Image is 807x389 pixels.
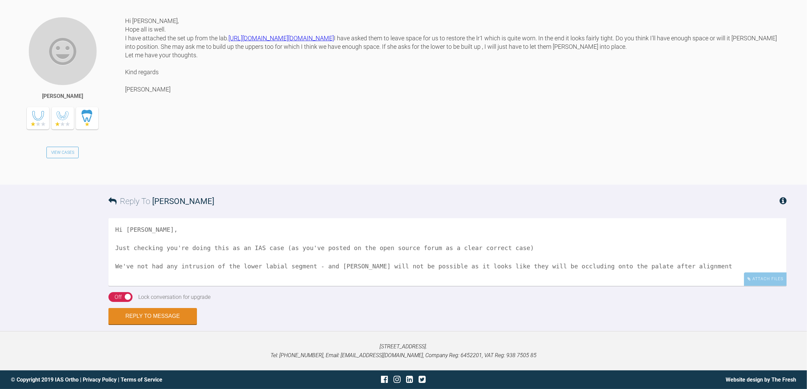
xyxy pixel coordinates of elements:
[83,376,117,383] a: Privacy Policy
[152,197,214,206] span: [PERSON_NAME]
[11,342,796,360] p: [STREET_ADDRESS]. Tel: [PHONE_NUMBER], Email: [EMAIL_ADDRESS][DOMAIN_NAME], Company Reg: 6452201,...
[28,17,97,86] img: neil noronha
[744,272,787,286] div: Attach Files
[139,293,211,302] div: Lock conversation for upgrade
[42,92,83,101] div: [PERSON_NAME]
[228,35,334,42] a: [URL][DOMAIN_NAME][DOMAIN_NAME]
[108,195,214,208] h3: Reply To
[108,308,197,324] button: Reply to Message
[121,376,162,383] a: Terms of Service
[726,376,796,383] a: Website design by The Fresh
[115,293,122,302] div: Off
[125,17,787,175] div: Hi [PERSON_NAME], Hope all is well. I have attached the set up from the lab. I have asked them to...
[11,375,273,384] div: © Copyright 2019 IAS Ortho | |
[108,218,787,286] textarea: Hi [PERSON_NAME], Just checking you're doing this as an IAS case (as you've posted on the open so...
[46,147,79,158] a: View Cases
